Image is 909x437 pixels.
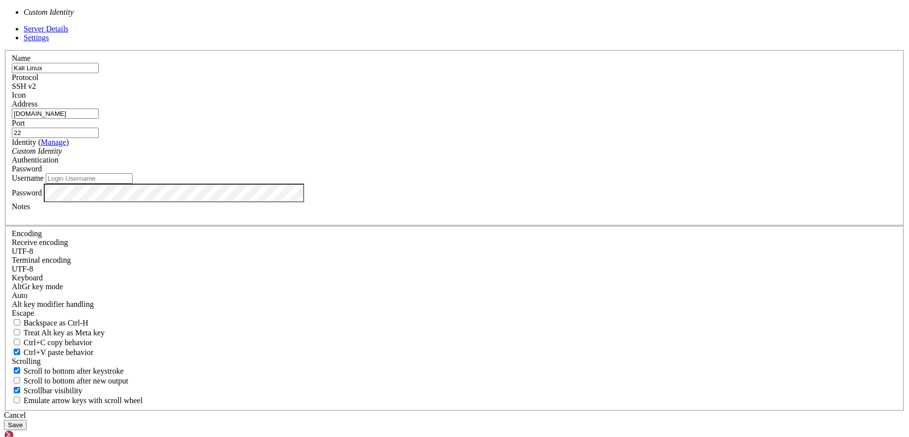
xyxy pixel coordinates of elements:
input: Treat Alt key as Meta key [14,329,20,335]
label: Set the expected encoding for data received from the host. If the encodings do not match, visual ... [12,238,68,246]
span: Scroll to bottom after keystroke [24,367,124,375]
label: Name [12,54,30,62]
label: Identity [12,138,69,146]
label: Scroll to bottom after new output. [12,377,128,385]
span: Treat Alt key as Meta key [24,328,105,337]
label: Ctrl+V pastes if true, sends ^V to host if false. Ctrl+Shift+V sends ^V to host if true, pastes i... [12,348,93,356]
input: Port Number [12,128,99,138]
span: SSH v2 [12,82,36,90]
div: Auto [12,291,897,300]
div: Custom Identity [12,147,897,156]
label: If true, the backspace should send BS ('\x08', aka ^H). Otherwise the backspace key should send '... [12,319,88,327]
label: Address [12,100,37,108]
a: Manage [41,138,66,146]
label: Controls how the Alt key is handled. Escape: Send an ESC prefix. 8-Bit: Add 128 to the typed char... [12,300,94,308]
input: Backspace as Ctrl-H [14,319,20,326]
label: When using the alternative screen buffer, and DECCKM (Application Cursor Keys) is active, mouse w... [12,396,142,405]
label: Authentication [12,156,58,164]
input: Host Name or IP [12,109,99,119]
a: Server Details [24,25,68,33]
label: Whether the Alt key acts as a Meta key or as a distinct Alt key. [12,328,105,337]
label: Ctrl-C copies if true, send ^C to host if false. Ctrl-Shift-C sends ^C to host if true, copies if... [12,338,92,347]
i: Custom Identity [24,8,74,16]
button: Save [4,420,27,430]
div: Cancel [4,411,905,420]
label: The default terminal encoding. ISO-2022 enables character map translations (like graphics maps). ... [12,256,71,264]
span: Escape [12,309,34,317]
label: Icon [12,91,26,99]
label: Username [12,174,44,182]
label: Password [12,188,42,196]
label: Set the expected encoding for data received from the host. If the encodings do not match, visual ... [12,282,63,291]
span: UTF-8 [12,265,33,273]
label: Port [12,119,25,127]
i: Custom Identity [12,147,62,155]
label: Scrolling [12,357,41,365]
label: The vertical scrollbar mode. [12,386,83,395]
input: Login Username [46,173,133,184]
input: Ctrl+C copy behavior [14,339,20,345]
span: Ctrl+V paste behavior [24,348,93,356]
div: UTF-8 [12,265,897,273]
span: Auto [12,291,28,300]
span: Emulate arrow keys with scroll wheel [24,396,142,405]
label: Notes [12,202,30,211]
div: UTF-8 [12,247,897,256]
input: Ctrl+V paste behavior [14,349,20,355]
label: Keyboard [12,273,43,282]
input: Scroll to bottom after new output [14,377,20,383]
span: Password [12,164,42,173]
span: Scroll to bottom after new output [24,377,128,385]
span: Backspace as Ctrl-H [24,319,88,327]
span: ( ) [38,138,69,146]
input: Server Name [12,63,99,73]
div: Escape [12,309,897,318]
span: UTF-8 [12,247,33,255]
a: Settings [24,33,49,42]
input: Scrollbar visibility [14,387,20,393]
label: Encoding [12,229,42,238]
div: SSH v2 [12,82,897,91]
label: Protocol [12,73,38,82]
div: Password [12,164,897,173]
span: Ctrl+C copy behavior [24,338,92,347]
label: Whether to scroll to the bottom on any keystroke. [12,367,124,375]
input: Scroll to bottom after keystroke [14,367,20,374]
span: Scrollbar visibility [24,386,83,395]
input: Emulate arrow keys with scroll wheel [14,397,20,403]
